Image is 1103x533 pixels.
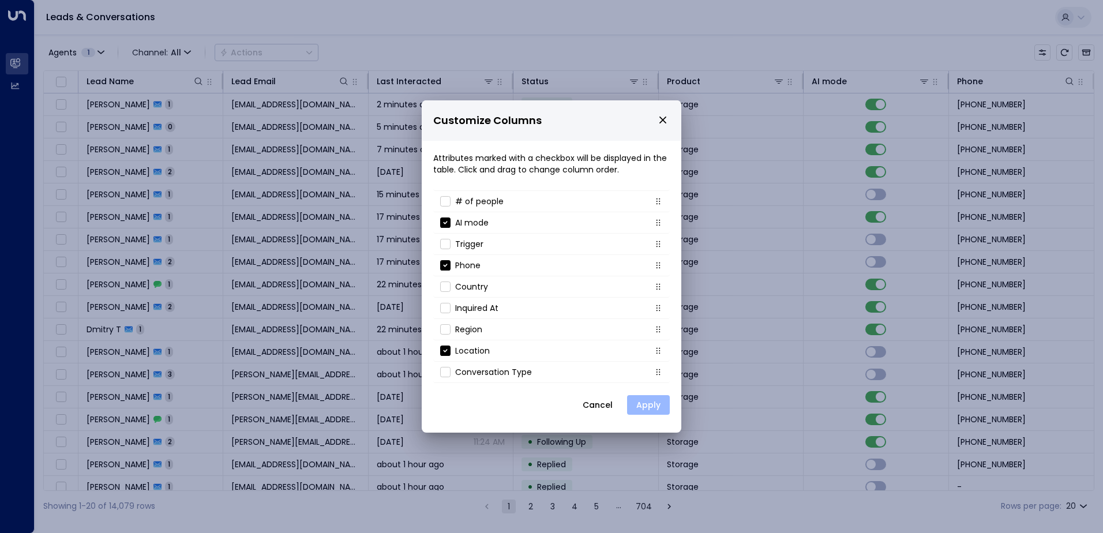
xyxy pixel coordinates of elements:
[455,345,490,356] p: Location
[455,260,481,271] p: Phone
[455,281,488,292] p: Country
[658,115,668,125] button: close
[455,324,482,335] p: Region
[455,217,489,228] p: AI mode
[455,302,498,314] p: Inquired At
[433,112,542,129] span: Customize Columns
[573,395,622,415] button: Cancel
[455,238,483,250] p: Trigger
[455,196,504,207] p: # of people
[455,366,532,378] p: Conversation Type
[627,395,670,415] button: Apply
[433,152,670,175] p: Attributes marked with a checkbox will be displayed in the table. Click and drag to change column...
